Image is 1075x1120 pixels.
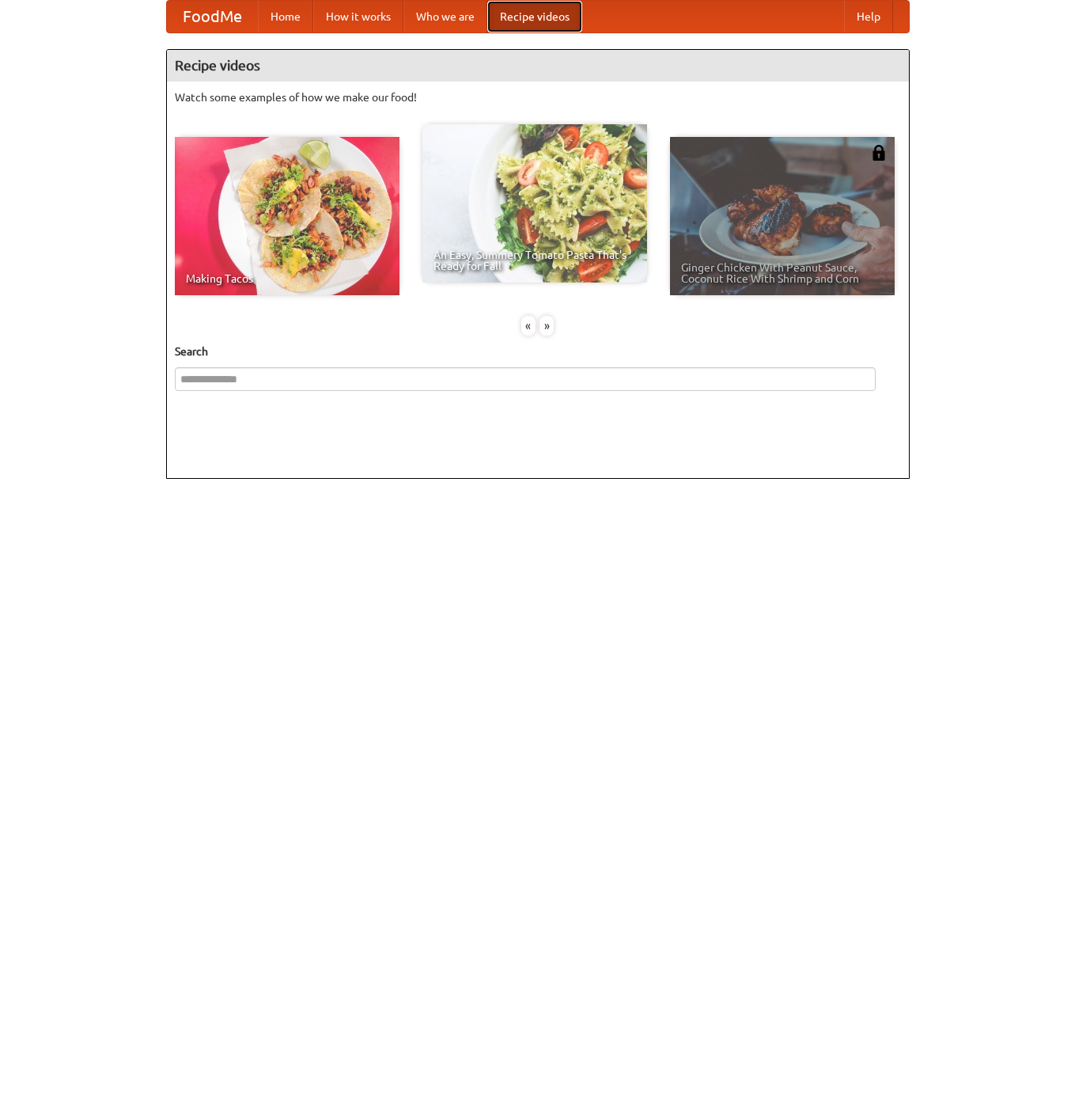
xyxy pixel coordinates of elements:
a: Home [258,1,313,32]
h5: Search [175,344,901,359]
a: An Easy, Summery Tomato Pasta That's Ready for Fall [422,124,647,283]
span: Making Tacos [186,273,388,284]
a: Help [844,1,893,32]
div: « [521,316,536,336]
a: Recipe videos [487,1,582,32]
span: An Easy, Summery Tomato Pasta That's Ready for Fall [433,249,636,271]
img: 483408.png [871,145,887,161]
a: Who we are [403,1,487,32]
p: Watch some examples of how we make our food! [175,89,901,105]
div: » [539,316,554,336]
h4: Recipe videos [167,50,909,82]
a: FoodMe [167,1,258,32]
a: Making Tacos [175,137,399,295]
a: How it works [313,1,403,32]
